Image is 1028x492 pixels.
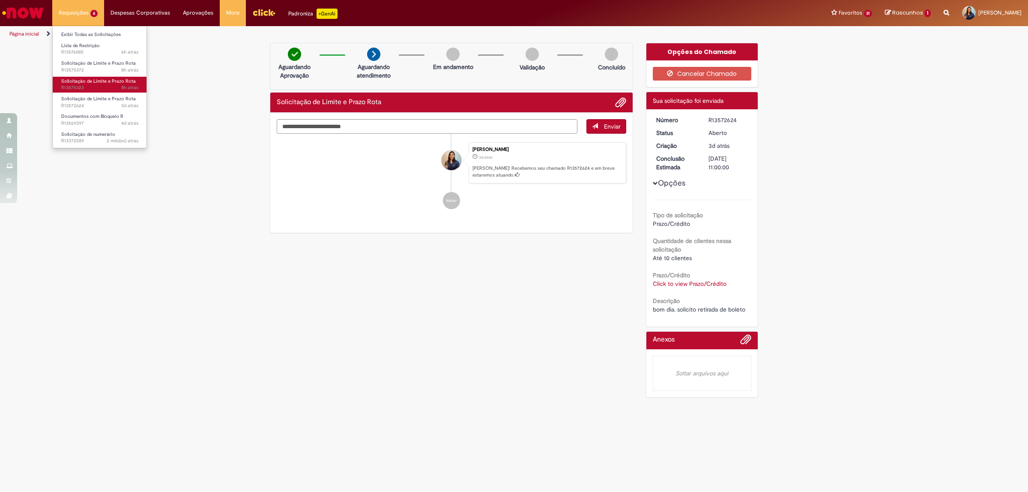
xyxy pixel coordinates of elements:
[650,116,702,124] dt: Número
[277,99,381,106] h2: Solicitação de Limite e Prazo Rota Histórico de tíquete
[6,26,679,42] ul: Trilhas de página
[121,67,138,73] span: 8h atrás
[604,123,621,130] span: Enviar
[353,63,394,80] p: Aguardando atendimento
[277,119,577,134] textarea: Digite sua mensagem aqui...
[740,334,751,349] button: Adicionar anexos
[9,30,39,37] a: Página inicial
[252,6,275,19] img: click_logo_yellow_360x200.png
[121,84,138,91] time: 29/09/2025 09:29:27
[53,112,147,128] a: Aberto R13569397 : Documentos com Bloqueio R
[183,9,213,17] span: Aprovações
[1,4,45,21] img: ServiceNow
[121,49,138,55] span: 6h atrás
[653,297,680,305] b: Descrição
[121,120,138,126] span: 4d atrás
[653,306,745,313] span: bom dia. solicito retirada de boleto
[277,142,626,183] li: Jamille Teixeira Rocha
[53,41,147,57] a: Aberto R13576085 : Lista de Restrição
[121,49,138,55] time: 29/09/2025 11:17:00
[978,9,1022,16] span: [PERSON_NAME]
[653,356,752,391] em: Soltar arquivos aqui
[433,63,473,71] p: Em andamento
[317,9,338,19] p: +GenAi
[61,113,123,120] span: Documentos com Bloqueio R
[526,48,539,61] img: img-circle-grey.png
[61,84,138,91] span: R13575323
[53,30,147,39] a: Exibir Todas as Solicitações
[653,237,731,253] b: Quantidade de clientes nessa solicitação
[61,60,136,66] span: Solicitação de Limite e Prazo Rota
[61,67,138,74] span: R13575372
[708,154,748,171] div: [DATE] 11:00:00
[708,142,729,150] span: 3d atrás
[479,155,493,160] time: 27/09/2025 08:03:55
[53,77,147,93] a: Aberto R13575323 : Solicitação de Limite e Prazo Rota
[52,26,147,148] ul: Requisições
[885,9,931,17] a: Rascunhos
[653,220,690,228] span: Prazo/Crédito
[479,155,493,160] span: 3d atrás
[61,138,138,144] span: R13372589
[708,141,748,150] div: 27/09/2025 08:03:55
[646,43,758,60] div: Opções do Chamado
[924,9,931,17] span: 1
[274,63,315,80] p: Aguardando Aprovação
[121,120,138,126] time: 26/09/2025 09:36:52
[61,42,100,49] span: Lista de Restrição
[53,59,147,75] a: Aberto R13575372 : Solicitação de Limite e Prazo Rota
[598,63,625,72] p: Concluído
[605,48,618,61] img: img-circle-grey.png
[653,336,675,344] h2: Anexos
[653,271,690,279] b: Prazo/Crédito
[226,9,239,17] span: More
[650,154,702,171] dt: Conclusão Estimada
[839,9,862,17] span: Favoritos
[472,165,622,178] p: [PERSON_NAME]! Recebemos seu chamado R13572624 e em breve estaremos atuando.
[121,67,138,73] time: 29/09/2025 09:35:38
[650,129,702,137] dt: Status
[107,138,138,144] span: 2 mês(es) atrás
[61,102,138,109] span: R13572624
[61,120,138,127] span: R13569397
[650,141,702,150] dt: Criação
[708,116,748,124] div: R13572624
[59,9,89,17] span: Requisições
[615,97,626,108] button: Adicionar anexos
[892,9,923,17] span: Rascunhos
[121,102,138,109] span: 3d atrás
[864,10,873,17] span: 31
[653,211,703,219] b: Tipo de solicitação
[277,134,626,218] ul: Histórico de tíquete
[708,129,748,137] div: Aberto
[121,102,138,109] time: 27/09/2025 08:03:59
[653,67,752,81] button: Cancelar Chamado
[708,142,729,150] time: 27/09/2025 08:03:55
[653,280,726,288] a: Click to view Prazo/Crédito
[653,254,692,262] span: Até 10 clientes
[53,94,147,110] a: Aberto R13572624 : Solicitação de Limite e Prazo Rota
[111,9,170,17] span: Despesas Corporativas
[90,10,98,17] span: 6
[121,84,138,91] span: 8h atrás
[520,63,545,72] p: Validação
[61,96,136,102] span: Solicitação de Limite e Prazo Rota
[367,48,380,61] img: arrow-next.png
[61,131,115,138] span: Solicitação de numerário
[586,119,626,134] button: Enviar
[61,49,138,56] span: R13576085
[61,78,136,84] span: Solicitação de Limite e Prazo Rota
[446,48,460,61] img: img-circle-grey.png
[472,147,622,152] div: [PERSON_NAME]
[653,97,723,105] span: Sua solicitação foi enviada
[288,48,301,61] img: check-circle-green.png
[288,9,338,19] div: Padroniza
[442,150,461,170] div: Jamille Teixeira Rocha
[53,130,147,146] a: Aberto R13372589 : Solicitação de numerário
